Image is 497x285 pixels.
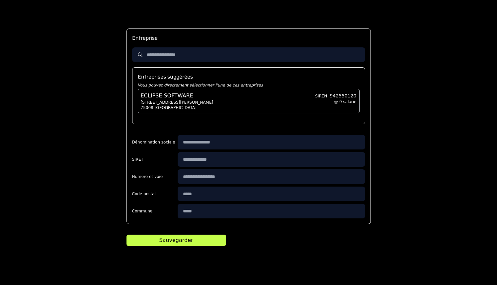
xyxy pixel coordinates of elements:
[132,208,175,214] label: Commune
[155,105,197,110] span: [GEOGRAPHIC_DATA]
[141,92,211,100] span: ECLIPSE SOFTWARE
[132,174,175,179] label: Numéro et voie
[330,92,356,99] span: 942550120
[132,140,175,145] label: Dénomination sociale
[339,99,356,104] span: 0 salarié
[132,34,365,42] h2: Entreprise
[315,93,327,99] span: SIREN
[141,105,153,110] span: 75008
[132,191,175,197] label: Code postal
[132,157,175,162] label: SIRET
[126,235,226,246] button: Sauvegarder
[138,73,360,81] h2: Entreprises suggérées
[141,100,213,105] span: [STREET_ADDRESS][PERSON_NAME]
[159,236,193,244] div: Sauvegarder
[138,83,263,87] i: Vous pouvez directement sélectionner l'une de ces entreprises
